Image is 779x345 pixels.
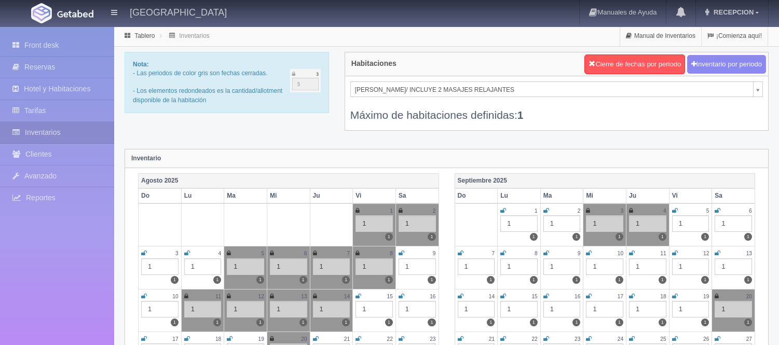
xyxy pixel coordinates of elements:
[744,319,752,326] label: 1
[618,336,623,342] small: 24
[531,336,537,342] small: 22
[659,233,666,241] label: 1
[125,52,329,113] div: - Las periodos de color gris son fechas cerradas. - Los elementos redondeados es la cantidad/allo...
[535,208,538,214] small: 1
[530,233,538,241] label: 1
[399,215,436,232] div: 1
[304,251,307,256] small: 6
[313,258,350,275] div: 1
[385,276,393,284] label: 1
[543,258,581,275] div: 1
[310,188,353,203] th: Ju
[267,188,310,203] th: Mi
[712,188,755,203] th: Sa
[746,336,752,342] small: 27
[586,215,623,232] div: 1
[141,258,179,275] div: 1
[430,294,435,299] small: 16
[428,319,435,326] label: 1
[390,251,393,256] small: 8
[540,188,583,203] th: Ma
[703,336,709,342] small: 26
[347,251,350,256] small: 7
[530,276,538,284] label: 1
[455,188,498,203] th: Do
[620,208,623,214] small: 3
[342,319,350,326] label: 1
[572,319,580,326] label: 1
[575,294,580,299] small: 16
[660,251,666,256] small: 11
[626,188,669,203] th: Ju
[715,258,752,275] div: 1
[350,81,763,97] a: [PERSON_NAME]/ INCLUYE 2 MASAJES RELAJANTES
[172,294,178,299] small: 10
[270,258,307,275] div: 1
[215,294,221,299] small: 11
[184,301,222,318] div: 1
[139,173,439,188] th: Agosto 2025
[703,294,709,299] small: 19
[629,301,666,318] div: 1
[227,301,264,318] div: 1
[175,251,179,256] small: 3
[489,294,495,299] small: 14
[258,336,264,342] small: 19
[616,276,623,284] label: 1
[543,215,581,232] div: 1
[572,276,580,284] label: 1
[500,301,538,318] div: 1
[687,55,766,74] button: Inventario por periodo
[543,301,581,318] div: 1
[355,82,749,98] span: [PERSON_NAME]/ INCLUYE 2 MASAJES RELAJANTES
[256,319,264,326] label: 1
[618,294,623,299] small: 17
[133,61,149,68] b: Nota:
[428,233,435,241] label: 1
[660,294,666,299] small: 18
[672,258,709,275] div: 1
[390,208,393,214] small: 1
[299,319,307,326] label: 1
[517,109,524,121] b: 1
[299,276,307,284] label: 1
[395,188,439,203] th: Sa
[385,233,393,241] label: 1
[701,233,709,241] label: 1
[261,251,264,256] small: 5
[672,215,709,232] div: 1
[31,3,52,23] img: Getabed
[746,294,752,299] small: 20
[213,276,221,284] label: 1
[715,215,752,232] div: 1
[500,258,538,275] div: 1
[290,69,321,92] img: cutoff.png
[184,258,222,275] div: 1
[583,188,626,203] th: Mi
[701,276,709,284] label: 1
[301,336,307,342] small: 20
[586,301,623,318] div: 1
[218,251,222,256] small: 4
[351,60,397,67] h4: Habitaciones
[344,294,350,299] small: 14
[618,251,623,256] small: 10
[669,188,712,203] th: Vi
[744,276,752,284] label: 1
[356,258,393,275] div: 1
[458,301,495,318] div: 1
[578,208,581,214] small: 2
[57,10,93,18] img: Getabed
[430,336,435,342] small: 23
[428,276,435,284] label: 1
[746,251,752,256] small: 13
[227,258,264,275] div: 1
[491,251,495,256] small: 7
[179,32,210,39] a: Inventarios
[659,319,666,326] label: 1
[215,336,221,342] small: 18
[213,319,221,326] label: 1
[672,301,709,318] div: 1
[350,97,763,122] div: Máximo de habitaciones definidas:
[344,336,350,342] small: 21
